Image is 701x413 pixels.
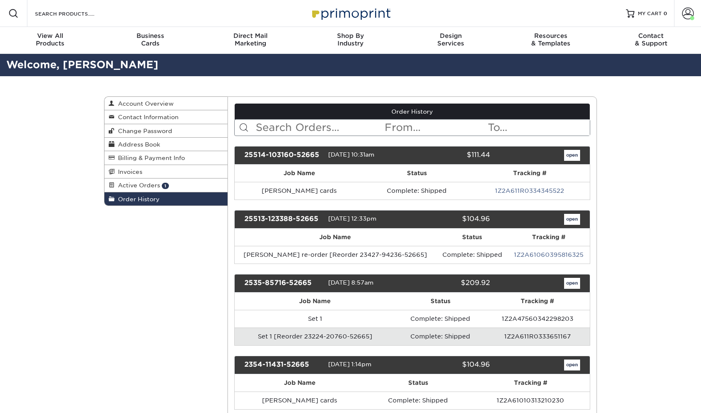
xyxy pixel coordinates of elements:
span: Billing & Payment Info [115,155,185,161]
div: 25513-123388-52665 [238,214,328,225]
img: Primoprint [308,4,393,22]
input: SEARCH PRODUCTS..... [34,8,116,19]
span: MY CART [638,10,662,17]
a: Shop ByIndustry [300,27,401,54]
a: BusinessCards [100,27,201,54]
a: Contact Information [104,110,227,124]
a: Address Book [104,138,227,151]
span: Active Orders [115,182,160,189]
div: $104.96 [406,214,496,225]
span: Contact Information [115,114,179,120]
a: Invoices [104,165,227,179]
input: To... [487,120,590,136]
th: Job Name [235,229,436,246]
div: 25514-103160-52665 [238,150,328,161]
span: Change Password [115,128,172,134]
div: 2354-11431-52665 [238,360,328,370]
td: 1Z2A61010313210230 [471,392,590,409]
a: open [564,360,580,370]
a: DesignServices [401,27,501,54]
a: Order History [104,192,227,205]
div: 2535-85716-52665 [238,278,328,289]
td: [PERSON_NAME] cards [235,182,364,200]
div: & Templates [501,32,601,47]
a: open [564,278,580,289]
td: [PERSON_NAME] re-order [Reorder 23427-94236-52665] [235,246,436,264]
td: Complete: Shipped [396,310,485,328]
span: 0 [664,11,667,16]
td: Set 1 [235,310,396,328]
th: Tracking # [470,165,590,182]
td: Complete: Shipped [365,392,471,409]
span: Order History [115,196,160,203]
a: Account Overview [104,97,227,110]
th: Job Name [235,165,364,182]
th: Job Name [235,293,396,310]
span: Account Overview [115,100,174,107]
a: Billing & Payment Info [104,151,227,165]
span: Direct Mail [200,32,300,40]
th: Tracking # [485,293,590,310]
span: [DATE] 10:31am [328,151,375,158]
a: open [564,214,580,225]
div: $111.44 [406,150,496,161]
input: From... [384,120,487,136]
th: Status [365,374,471,392]
span: Design [401,32,501,40]
div: $209.92 [406,278,496,289]
span: Business [100,32,201,40]
td: Complete: Shipped [436,246,508,264]
th: Tracking # [471,374,590,392]
a: 1Z2A611R0334345522 [495,187,564,194]
div: Services [401,32,501,47]
span: Invoices [115,168,142,175]
th: Job Name [235,374,365,392]
a: Change Password [104,124,227,138]
td: Set 1 [Reorder 23224-20760-52665] [235,328,396,345]
th: Status [436,229,508,246]
span: Resources [501,32,601,40]
span: Shop By [300,32,401,40]
div: Cards [100,32,201,47]
td: Complete: Shipped [364,182,470,200]
a: Contact& Support [601,27,701,54]
a: Order History [235,104,590,120]
td: 1Z2A47560342298203 [485,310,590,328]
span: Address Book [115,141,160,148]
span: [DATE] 1:14pm [328,361,372,368]
span: [DATE] 12:33pm [328,215,377,222]
span: 1 [162,183,169,189]
div: & Support [601,32,701,47]
div: Marketing [200,32,300,47]
div: $104.96 [406,360,496,370]
td: Complete: Shipped [396,328,485,345]
a: Active Orders 1 [104,179,227,192]
a: Resources& Templates [501,27,601,54]
div: Industry [300,32,401,47]
th: Status [364,165,470,182]
th: Tracking # [508,229,590,246]
input: Search Orders... [255,120,384,136]
a: Direct MailMarketing [200,27,300,54]
td: [PERSON_NAME] cards [235,392,365,409]
span: Contact [601,32,701,40]
th: Status [396,293,485,310]
a: open [564,150,580,161]
td: 1Z2A611R0333651167 [485,328,590,345]
a: 1Z2A61060395816325 [514,251,583,258]
span: [DATE] 8:57am [328,279,374,286]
